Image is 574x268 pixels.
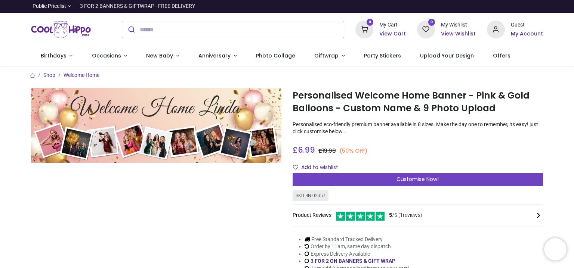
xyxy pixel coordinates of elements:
li: Free Standard Tracked Delivery [305,236,409,243]
span: Giftwrap [314,52,339,59]
a: 0 [355,26,373,32]
a: My Account [511,30,543,38]
iframe: Customer reviews powered by Trustpilot [386,3,543,10]
div: Product Reviews [293,211,543,221]
a: Welcome Home [64,72,99,78]
div: My Wishlist [441,21,476,29]
span: Anniversary [198,52,231,59]
span: 6.99 [298,144,315,155]
img: Cool Hippo [31,19,91,40]
span: £ [318,147,336,155]
a: View Wishlist [441,30,476,38]
p: Personalised eco-friendly premium banner available in 8 sizes. Make the day one to remember, its ... [293,121,543,135]
a: View Cart [379,30,406,38]
div: 3 FOR 2 BANNERS & GIFTWRAP - FREE DELIVERY [80,3,195,10]
button: Submit [122,21,140,38]
a: Anniversary [189,46,246,66]
img: Personalised Welcome Home Banner - Pink & Gold Balloons - Custom Name & 9 Photo Upload [31,88,281,163]
a: Logo of Cool Hippo [31,19,91,40]
sup: 0 [367,19,374,26]
small: (50% OFF) [339,147,368,155]
a: Occasions [82,46,137,66]
span: Party Stickers [364,52,401,59]
div: SKU: BN-02357 [293,190,328,201]
span: Upload Your Design [420,52,474,59]
h1: Personalised Welcome Home Banner - Pink & Gold Balloons - Custom Name & 9 Photo Upload [293,89,543,115]
sup: 0 [428,19,435,26]
span: Photo Collage [256,52,295,59]
a: Shop [43,72,55,78]
span: Occasions [92,52,121,59]
span: /5 ( 1 reviews) [389,212,422,219]
a: Public Pricelist [31,3,71,10]
a: 3 FOR 2 ON BANNERS & GIFT WRAP [311,258,395,264]
span: 5 [389,212,392,218]
div: My Cart [379,21,406,29]
a: Birthdays [31,46,82,66]
a: 0 [417,26,435,32]
li: Express Delivery Available [305,250,409,258]
span: New Baby [146,52,173,59]
span: Offers [493,52,510,59]
i: Add to wishlist [293,165,298,170]
span: Public Pricelist [33,3,66,10]
span: £ [293,144,315,155]
div: Guest [511,21,543,29]
span: Customise Now! [396,175,439,183]
li: Order by 11am, same day dispatch [305,243,409,250]
span: Birthdays [41,52,67,59]
iframe: Brevo live chat [544,238,567,261]
a: New Baby [137,46,189,66]
button: Add to wishlistAdd to wishlist [293,161,345,174]
span: 13.98 [322,147,336,155]
a: Giftwrap [305,46,354,66]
